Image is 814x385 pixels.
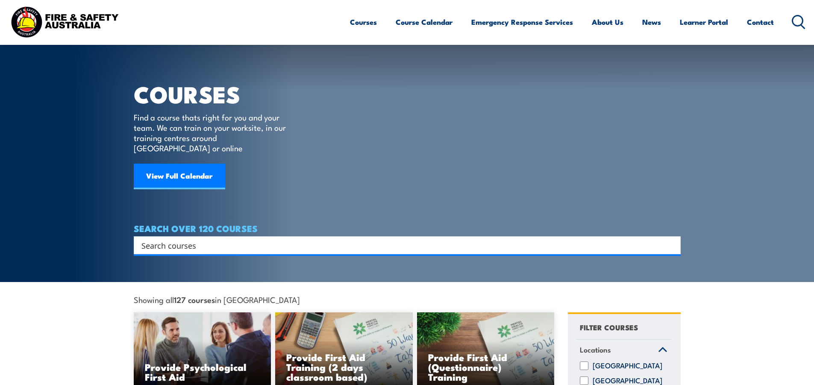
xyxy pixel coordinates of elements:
label: [GEOGRAPHIC_DATA] [593,376,662,385]
label: [GEOGRAPHIC_DATA] [593,361,662,370]
h4: FILTER COURSES [580,321,638,333]
a: Learner Portal [680,11,728,33]
a: Course Calendar [396,11,453,33]
button: Search magnifier button [666,239,678,251]
form: Search form [143,239,664,251]
span: Locations [580,344,611,356]
input: Search input [141,239,662,252]
h4: SEARCH OVER 120 COURSES [134,223,681,233]
strong: 127 courses [174,294,215,305]
a: View Full Calendar [134,164,225,189]
a: Courses [350,11,377,33]
h3: Provide First Aid Training (2 days classroom based) [286,352,402,382]
h3: Provide Psychological First Aid [145,362,260,382]
h3: Provide First Aid (Questionnaire) Training [428,352,544,382]
a: Contact [747,11,774,33]
a: Locations [576,340,671,362]
a: Emergency Response Services [471,11,573,33]
h1: COURSES [134,84,298,104]
a: About Us [592,11,623,33]
span: Showing all in [GEOGRAPHIC_DATA] [134,295,300,304]
p: Find a course thats right for you and your team. We can train on your worksite, in our training c... [134,112,290,153]
a: News [642,11,661,33]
